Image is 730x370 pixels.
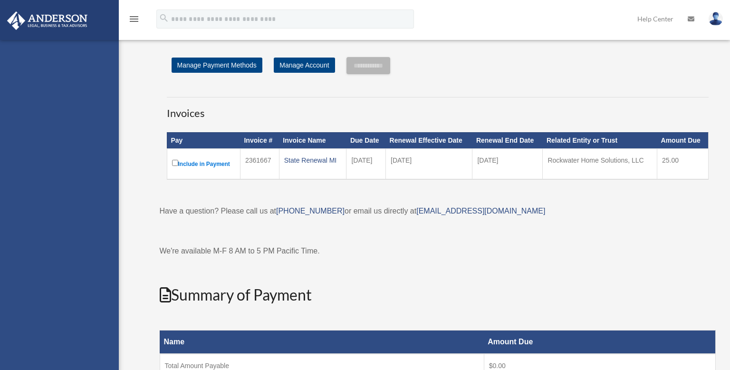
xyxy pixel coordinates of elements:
[386,148,472,179] td: [DATE]
[472,148,543,179] td: [DATE]
[160,244,716,258] p: We're available M-F 8 AM to 5 PM Pacific Time.
[386,132,472,148] th: Renewal Effective Date
[160,331,484,354] th: Name
[4,11,90,30] img: Anderson Advisors Platinum Portal
[346,148,386,179] td: [DATE]
[172,160,178,166] input: Include in Payment
[279,132,346,148] th: Invoice Name
[484,331,715,354] th: Amount Due
[657,132,708,148] th: Amount Due
[274,58,335,73] a: Manage Account
[160,284,716,306] h2: Summary of Payment
[416,207,545,215] a: [EMAIL_ADDRESS][DOMAIN_NAME]
[167,132,240,148] th: Pay
[709,12,723,26] img: User Pic
[657,148,708,179] td: 25.00
[276,207,345,215] a: [PHONE_NUMBER]
[159,13,169,23] i: search
[543,148,657,179] td: Rockwater Home Solutions, LLC
[284,154,342,167] div: State Renewal MI
[346,132,386,148] th: Due Date
[172,58,262,73] a: Manage Payment Methods
[128,13,140,25] i: menu
[167,97,709,121] h3: Invoices
[128,17,140,25] a: menu
[472,132,543,148] th: Renewal End Date
[240,148,279,179] td: 2361667
[240,132,279,148] th: Invoice #
[172,158,235,170] label: Include in Payment
[160,204,716,218] p: Have a question? Please call us at or email us directly at
[543,132,657,148] th: Related Entity or Trust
